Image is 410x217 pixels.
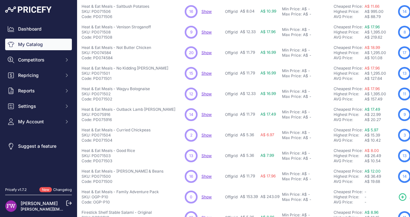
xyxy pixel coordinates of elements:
span: 0 [190,194,192,200]
span: A$ 153.39 [240,194,258,199]
div: Max Price: [282,197,302,202]
div: Highest Price: [334,194,365,200]
span: A$ 17.96 [260,174,276,178]
div: A$ [303,135,308,140]
p: SKU: PD074584 [82,50,151,55]
div: - [307,192,310,197]
span: Show [201,194,212,199]
span: A$ 11.79 [240,50,255,55]
span: A$ 6.97 [260,132,274,137]
div: A$ [302,48,307,53]
span: A$ 1,395.00 [365,91,386,96]
p: Offgrid [225,71,238,76]
div: - [308,73,311,79]
a: Show [201,133,212,137]
a: Changelog [53,187,72,192]
a: A$ 12.00 [365,169,381,174]
a: A$ 18.99 [365,45,380,50]
span: 14 [189,112,193,118]
button: Competitors [5,54,72,66]
div: AVG Price: [334,179,365,184]
span: A$ 5.36 [240,153,254,158]
span: 14 [403,174,407,179]
a: A$ 8.96 [365,210,378,215]
span: My Account [18,118,60,125]
div: Min Price: [282,151,300,156]
div: Highest Price: [334,9,365,14]
div: Highest Price: [334,71,365,76]
div: Highest Price: [334,133,365,138]
a: Show [201,91,212,96]
a: A$ 17.96 [365,66,380,71]
span: A$ 11.79 [240,112,255,117]
div: - [307,151,310,156]
p: Code: PD071506 [82,14,149,19]
p: Heat & Eat Meals - No Kidding [PERSON_NAME] [82,66,168,71]
div: Max Price: [282,53,302,58]
div: AVG Price: [334,200,365,205]
p: SKU: PD071501 [82,71,168,76]
a: A$ 17.49 [365,107,380,112]
div: A$ [303,156,308,161]
div: Min Price: [282,68,300,73]
a: A$ 8.00 [365,148,379,153]
span: A$ 16.99 [260,50,276,55]
button: Repricing [5,70,72,81]
a: Cheapest Price: [334,66,363,71]
div: - [307,171,310,176]
span: A$ 8.04 [240,9,255,14]
span: A$ 22.99 [365,112,381,117]
span: 12 [189,91,193,97]
a: Suggest a feature [5,140,72,152]
p: SKU: PD075916 [82,112,175,117]
div: - [308,176,311,182]
div: - [307,89,310,94]
div: - [308,12,311,17]
button: Settings [5,100,72,112]
div: - [307,109,310,115]
a: Show [201,50,212,55]
p: Heat & Eat Meals - Venison Stroganoff [82,24,151,30]
nav: Sidebar [5,23,72,179]
div: AVG Price: [334,55,365,61]
span: 9 [190,29,192,35]
p: Heat & Eat Meals - Family Adventure Pack [82,189,159,194]
div: Highest Price: [334,91,365,97]
a: Show [201,174,212,179]
div: Max Price: [282,94,302,99]
span: A$ 5.36 [240,132,254,137]
a: Cheapest Price: [334,45,363,50]
p: Offgrid [225,153,238,158]
div: Highest Price: [334,174,365,179]
div: Max Price: [282,32,302,37]
div: A$ 219.62 [365,35,395,40]
div: Min Price: [282,109,300,115]
p: Code: PD074584 [82,55,151,61]
span: 3 [404,132,406,138]
span: A$ 995.00 [365,9,384,14]
span: 13 [189,153,193,159]
a: Show [201,30,212,34]
div: - [307,130,310,135]
div: A$ 10.54 [365,158,395,164]
div: Min Price: [282,6,300,12]
p: Code: PD071502 [82,97,150,102]
p: SKU: PD071503 [82,153,135,158]
p: Heat & Eat Meals - Outback Lamb [PERSON_NAME] [82,107,175,112]
span: 11 [403,91,406,97]
div: AVG Price: [334,158,365,164]
p: Code: PD071503 [82,158,135,164]
a: Cheapest Price: [334,189,363,194]
div: A$ [302,109,307,115]
div: A$ [303,94,308,99]
p: Code: PD075916 [82,117,175,122]
div: Min Price: [282,27,300,32]
span: A$ 16.99 [260,91,276,96]
p: SKU: PD071502 [82,91,150,97]
p: Offgrid [225,9,238,14]
p: Code: PD071508 [82,35,151,40]
span: A$ 1,395.00 [365,30,386,34]
span: 16 [189,9,193,14]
